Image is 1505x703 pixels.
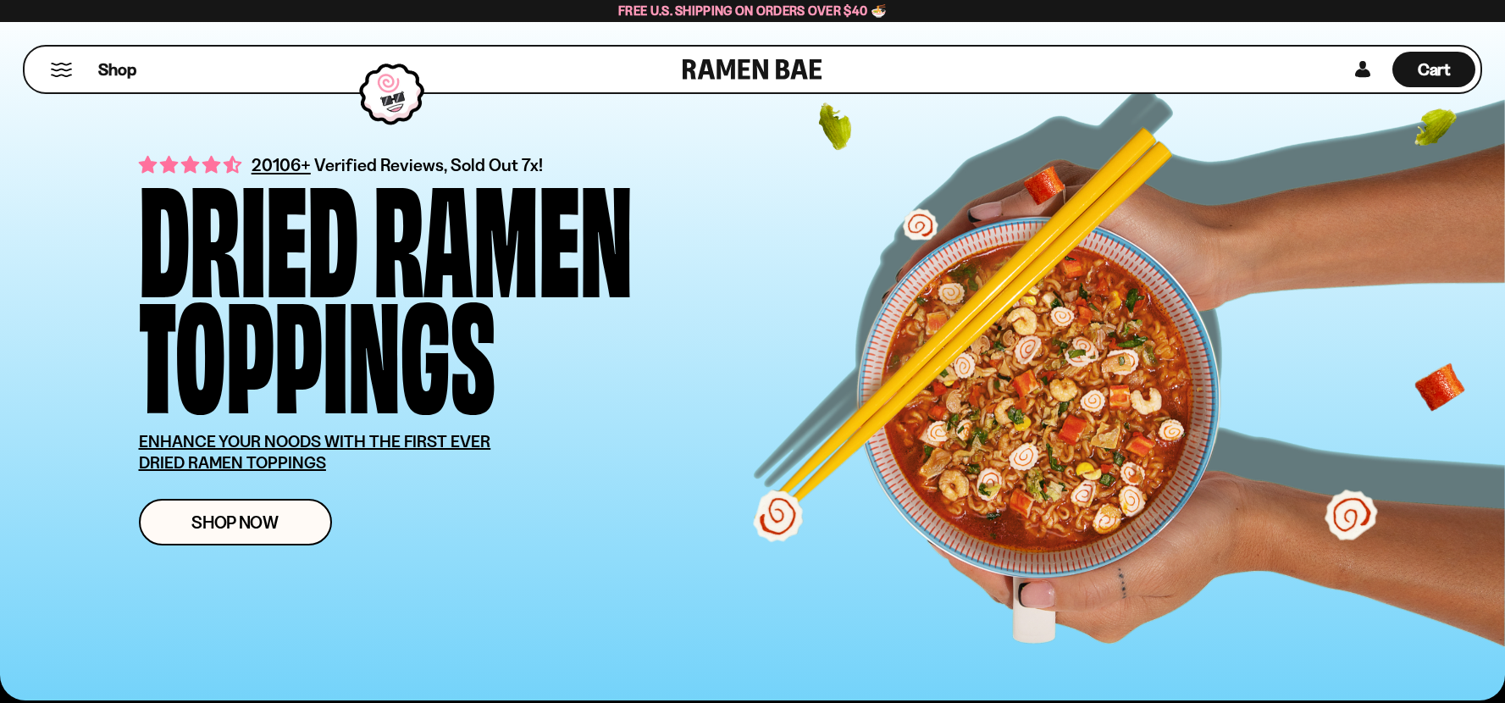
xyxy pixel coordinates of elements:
u: ENHANCE YOUR NOODS WITH THE FIRST EVER DRIED RAMEN TOPPINGS [139,431,491,473]
div: Dried [139,174,358,290]
span: Shop [98,58,136,81]
span: Free U.S. Shipping on Orders over $40 🍜 [618,3,887,19]
div: Ramen [373,174,633,290]
a: Cart [1392,47,1475,92]
button: Mobile Menu Trigger [50,63,73,77]
span: Cart [1418,59,1451,80]
a: Shop [98,52,136,87]
a: Shop Now [139,499,332,545]
div: Toppings [139,290,495,406]
span: Shop Now [191,513,279,531]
